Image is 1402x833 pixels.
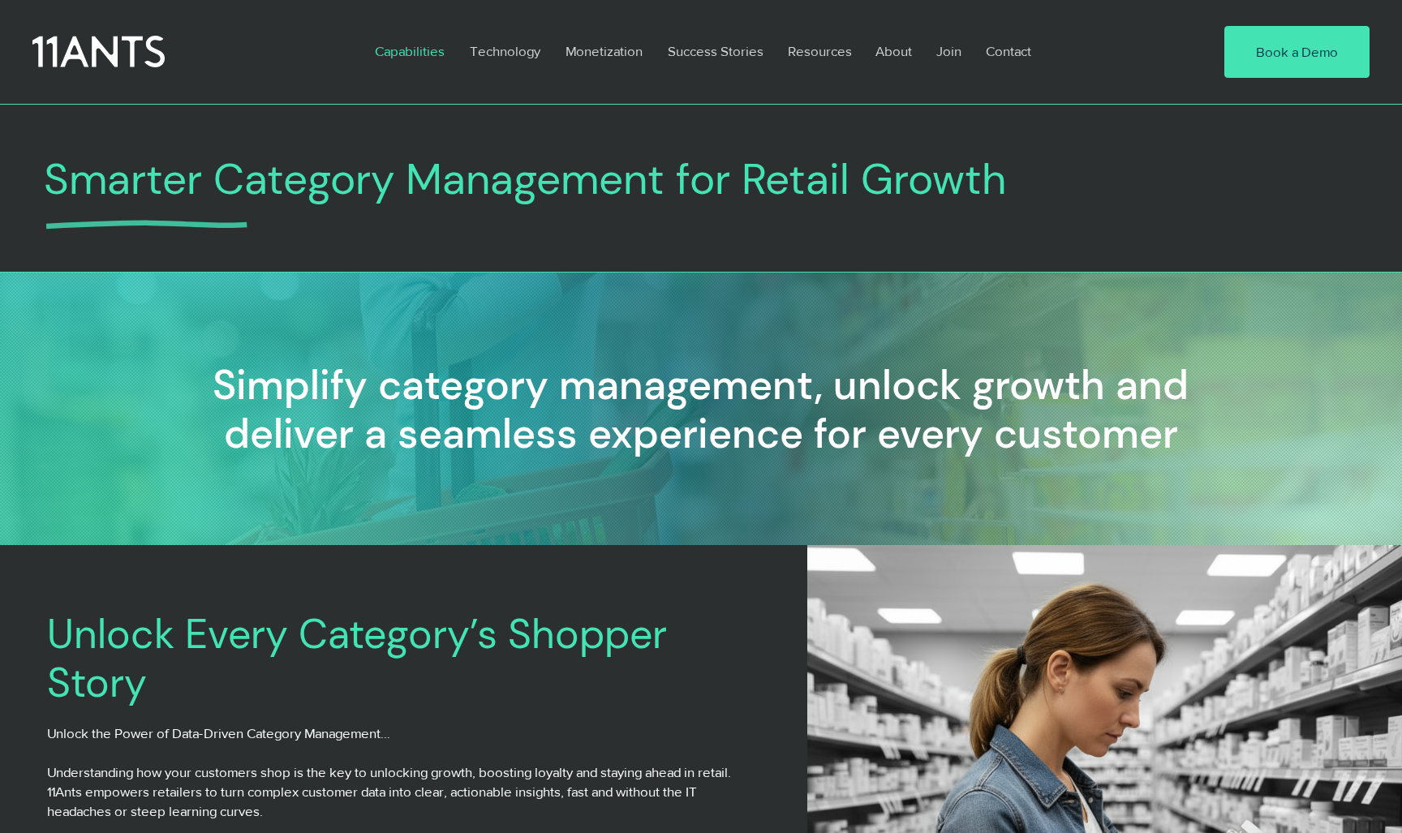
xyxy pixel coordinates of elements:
a: Capabilities [363,32,458,70]
h2: Simplify category management, unlock growth and deliver a seamless experience for every customer [178,361,1224,458]
span: Smarter Category Management for Retail Growth [44,151,1006,207]
p: Unlock the Power of Data-Driven Category Management… [47,724,742,743]
span: Unlock Every Category’s Shopper Story [47,608,667,710]
a: Monetization [553,32,656,70]
p: Join [928,32,970,70]
p: Monetization [557,32,651,70]
p: Capabilities [367,32,453,70]
a: Technology [458,32,553,70]
p: Resources [780,32,860,70]
p: Success Stories [660,32,772,70]
a: About [863,32,924,70]
a: Join [924,32,974,70]
a: Success Stories [656,32,776,70]
p: Contact [978,32,1039,70]
p: About [867,32,920,70]
a: Contact [974,32,1045,70]
p: Understanding how your customers shop is the key to unlocking growth, boosting loyalty and stayin... [47,762,742,820]
span: Book a Demo [1256,42,1338,62]
nav: Site [363,32,1175,70]
p: Technology [462,32,548,70]
a: Resources [776,32,863,70]
a: Book a Demo [1224,26,1370,78]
